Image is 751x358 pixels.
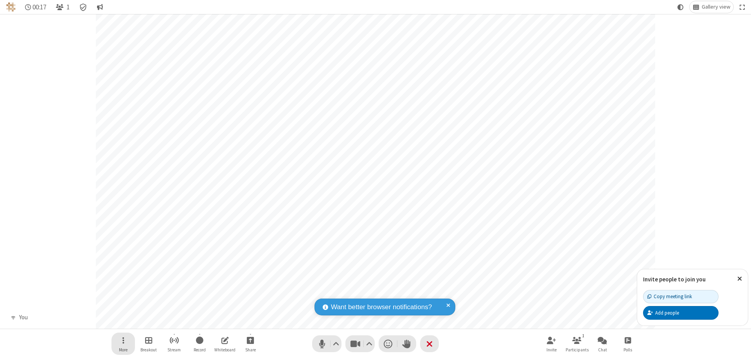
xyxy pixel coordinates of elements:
span: 1 [66,4,70,11]
span: Polls [623,347,632,352]
button: Fullscreen [737,1,748,13]
button: Start recording [188,333,211,355]
img: QA Selenium DO NOT DELETE OR CHANGE [6,2,16,12]
label: Invite people to join you [643,276,706,283]
span: Record [194,347,206,352]
button: Using system theme [674,1,687,13]
span: Participants [566,347,589,352]
span: Breakout [140,347,157,352]
div: You [16,313,31,322]
button: Add people [643,306,719,319]
span: More [119,347,128,352]
span: 00:17 [32,4,46,11]
span: Chat [598,347,607,352]
span: Whiteboard [214,347,235,352]
button: Open participant list [52,1,73,13]
button: Audio settings [331,335,341,352]
button: Open poll [616,333,640,355]
button: Open participant list [565,333,589,355]
span: Invite [546,347,557,352]
span: Gallery view [702,4,730,10]
button: Mute (⌘+Shift+A) [312,335,341,352]
button: Open chat [591,333,614,355]
button: End or leave meeting [420,335,439,352]
button: Copy meeting link [643,290,719,303]
div: Copy meeting link [647,293,692,300]
div: 1 [580,332,587,339]
span: Stream [167,347,181,352]
button: Change layout [690,1,733,13]
button: Open menu [111,333,135,355]
button: Start streaming [162,333,186,355]
button: Open shared whiteboard [213,333,237,355]
div: Timer [22,1,50,13]
div: Meeting details Encryption enabled [76,1,91,13]
button: Manage Breakout Rooms [137,333,160,355]
button: Invite participants (⌘+Shift+I) [540,333,563,355]
span: Share [245,347,256,352]
button: Close popover [731,269,748,288]
button: Send a reaction [379,335,397,352]
button: Start sharing [239,333,262,355]
button: Raise hand [397,335,416,352]
button: Conversation [93,1,106,13]
button: Stop video (⌘+Shift+V) [345,335,375,352]
span: Want better browser notifications? [331,302,432,312]
button: Video setting [364,335,375,352]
